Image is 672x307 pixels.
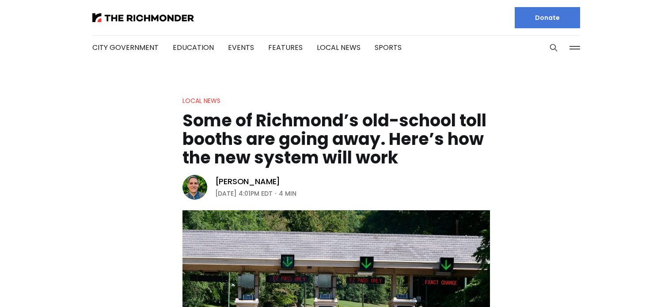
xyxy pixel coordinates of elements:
[375,42,402,53] a: Sports
[228,42,254,53] a: Events
[182,111,490,167] h1: Some of Richmond’s old-school toll booths are going away. Here’s how the new system will work
[92,13,194,22] img: The Richmonder
[515,7,580,28] a: Donate
[182,175,207,200] img: Graham Moomaw
[268,42,303,53] a: Features
[215,188,273,199] time: [DATE] 4:01PM EDT
[182,96,220,105] a: Local News
[173,42,214,53] a: Education
[547,41,560,54] button: Search this site
[597,264,672,307] iframe: portal-trigger
[215,176,281,187] a: [PERSON_NAME]
[279,188,296,199] span: 4 min
[92,42,159,53] a: City Government
[317,42,361,53] a: Local News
